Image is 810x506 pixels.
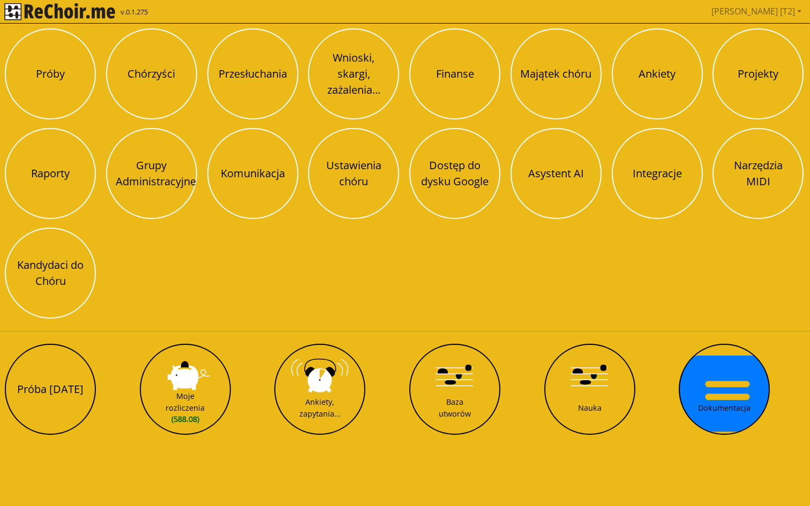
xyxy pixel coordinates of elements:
button: Nauka [544,344,635,435]
img: rekłajer mi [4,3,115,20]
button: Raporty [5,128,96,219]
div: Baza utworów [439,396,471,419]
button: Moje rozliczenia(588.08) [140,344,231,435]
button: Ankiety, zapytania... [274,344,365,435]
div: Moje rozliczenia [166,390,205,425]
button: Majątek chóru [511,28,602,119]
button: Narzędzia MIDI [712,128,804,219]
button: Kandydaci do Chóru [5,228,96,319]
button: Dostęp do dysku Google [409,128,500,219]
div: Dokumentacja [698,402,751,414]
button: Projekty [712,28,804,119]
button: Ankiety [612,28,703,119]
button: Ustawienia chóru [308,128,399,219]
button: Dokumentacja [679,344,770,435]
button: Chórzyści [106,28,197,119]
span: v.0.1.275 [121,7,148,18]
button: Baza utworów [409,344,500,435]
button: Przesłuchania [207,28,298,119]
span: (588.08) [166,413,205,425]
button: Grupy Administracyjne [106,128,197,219]
a: [PERSON_NAME] [T2] [707,1,806,22]
button: Próby [5,28,96,119]
button: Próba [DATE] [5,344,96,435]
div: Ankiety, zapytania... [299,396,341,419]
button: Asystent AI [511,128,602,219]
button: Integracje [612,128,703,219]
div: Nauka [578,402,602,414]
button: Finanse [409,28,500,119]
button: Komunikacja [207,128,298,219]
button: Wnioski, skargi, zażalenia... [308,28,399,119]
